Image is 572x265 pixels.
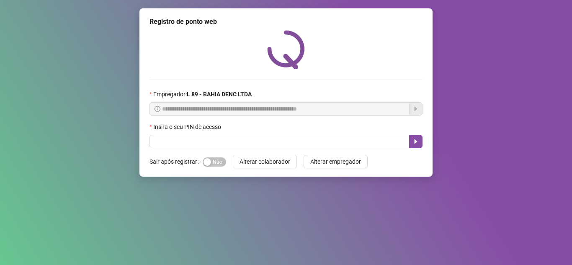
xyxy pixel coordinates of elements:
span: Alterar colaborador [240,157,290,166]
div: Registro de ponto web [149,17,423,27]
span: Alterar empregador [310,157,361,166]
img: QRPoint [267,30,305,69]
button: Alterar empregador [304,155,368,168]
span: Empregador : [153,90,252,99]
label: Sair após registrar [149,155,203,168]
span: caret-right [412,138,419,145]
strong: L 89 - BAHIA DENC LTDA [187,91,252,98]
span: info-circle [155,106,160,112]
button: Alterar colaborador [233,155,297,168]
label: Insira o seu PIN de acesso [149,122,227,131]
